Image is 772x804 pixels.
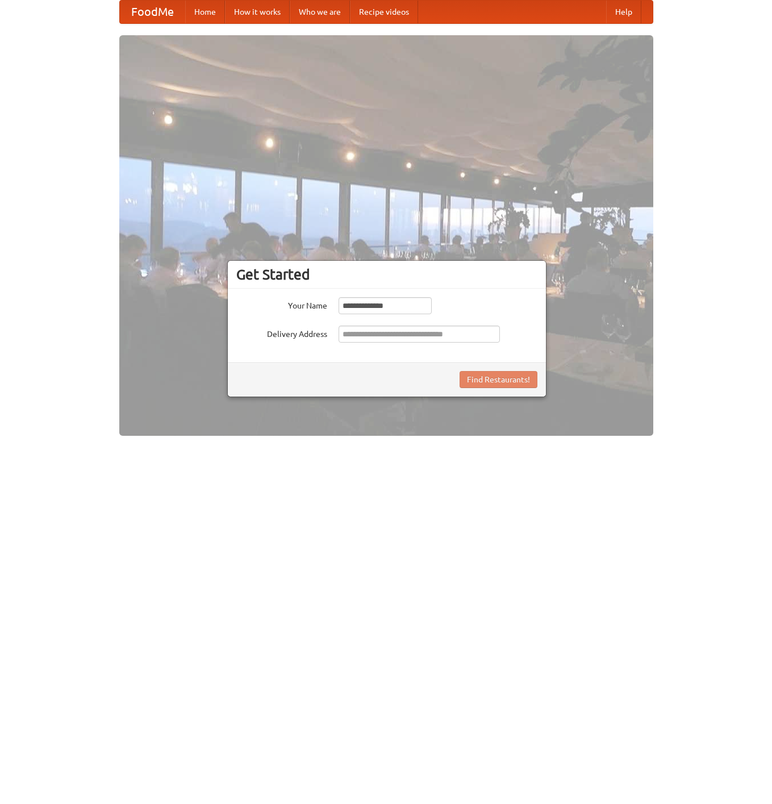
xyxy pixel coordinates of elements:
[225,1,290,23] a: How it works
[350,1,418,23] a: Recipe videos
[236,266,537,283] h3: Get Started
[606,1,641,23] a: Help
[185,1,225,23] a: Home
[236,297,327,311] label: Your Name
[236,326,327,340] label: Delivery Address
[120,1,185,23] a: FoodMe
[460,371,537,388] button: Find Restaurants!
[290,1,350,23] a: Who we are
